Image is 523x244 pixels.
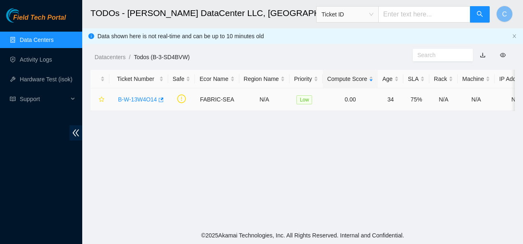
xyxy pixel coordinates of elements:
a: Todos (B-3-SD4BVW) [134,54,190,60]
td: 34 [378,88,403,111]
button: download [474,48,492,62]
span: double-left [69,125,82,140]
span: Low [296,95,312,104]
span: star [99,97,104,103]
span: / [129,54,130,60]
a: Datacenters [95,54,125,60]
a: Hardware Test (isok) [20,76,72,83]
button: C [496,6,513,22]
span: C [502,9,507,19]
span: Support [20,91,68,107]
td: N/A [458,88,495,111]
a: download [480,52,486,58]
a: Akamai TechnologiesField Tech Portal [6,15,66,25]
a: B-W-13W4O14 [118,96,157,103]
span: Field Tech Portal [13,14,66,22]
button: close [512,34,517,39]
td: 75% [403,88,429,111]
td: N/A [239,88,290,111]
input: Enter text here... [378,6,470,23]
img: Akamai Technologies [6,8,42,23]
span: exclamation-circle [177,94,186,103]
td: 0.00 [323,88,378,111]
button: star [95,93,105,106]
a: Data Centers [20,37,53,43]
span: Ticket ID [322,8,373,21]
span: search [477,11,483,18]
span: eye [500,52,506,58]
td: FABRIC-SEA [195,88,239,111]
span: read [10,96,16,102]
input: Search [417,51,462,60]
a: Activity Logs [20,56,52,63]
td: N/A [429,88,458,111]
footer: © 2025 Akamai Technologies, Inc. All Rights Reserved. Internal and Confidential. [82,227,523,244]
button: search [470,6,490,23]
